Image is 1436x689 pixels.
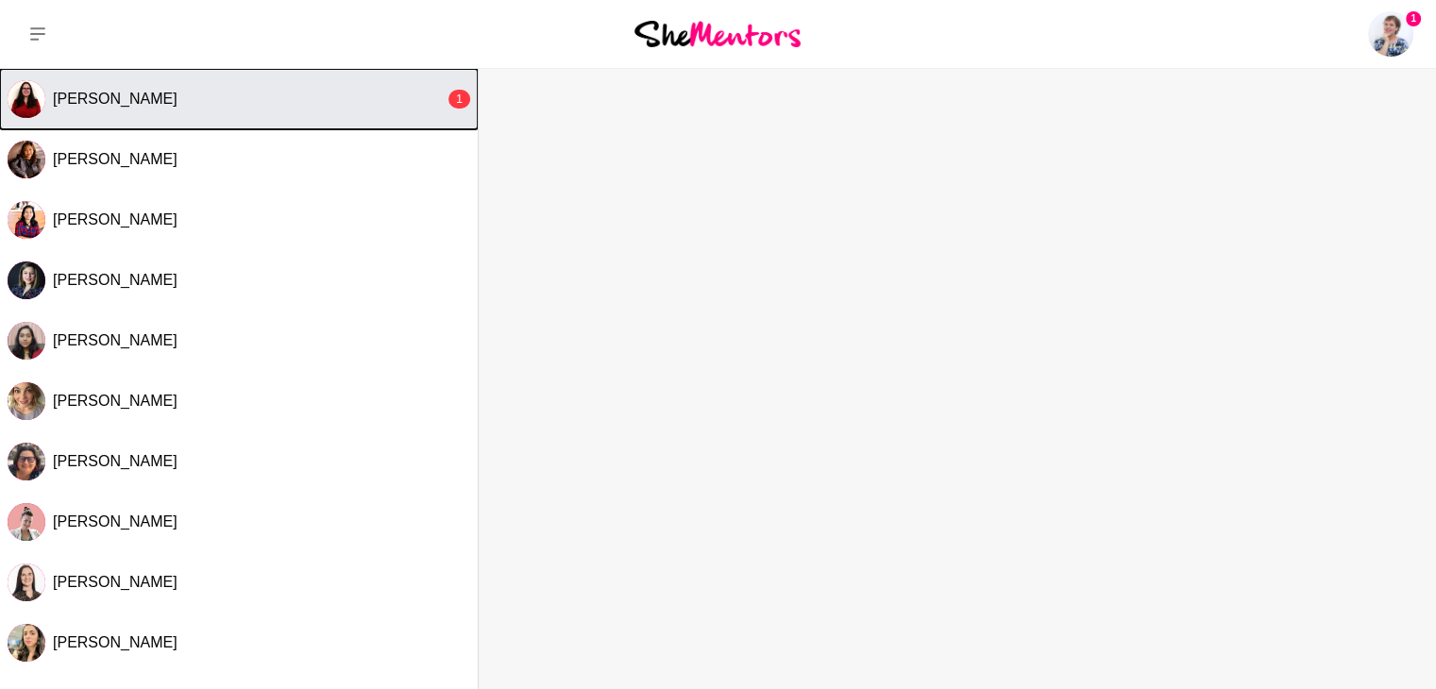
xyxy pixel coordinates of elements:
[8,563,45,601] div: Tahlia Shaw
[53,151,177,167] span: [PERSON_NAME]
[8,80,45,118] div: Lidija McInnes
[8,624,45,662] img: M
[8,443,45,480] div: Kate Yonge
[8,141,45,178] div: Dian Erliasari
[8,563,45,601] img: T
[1368,11,1413,57] a: Tracy Travis1
[53,574,177,590] span: [PERSON_NAME]
[8,382,45,420] img: L
[53,513,177,529] span: [PERSON_NAME]
[8,261,45,299] div: Meerah Tauqir
[53,272,177,288] span: [PERSON_NAME]
[448,90,470,109] div: 1
[53,91,177,107] span: [PERSON_NAME]
[8,201,45,239] img: D
[53,453,177,469] span: [PERSON_NAME]
[634,21,801,46] img: She Mentors Logo
[8,503,45,541] div: Nikki Paterson
[8,80,45,118] img: L
[8,443,45,480] img: K
[53,211,177,227] span: [PERSON_NAME]
[1406,11,1421,26] span: 1
[8,201,45,239] div: Diana Philip
[53,393,177,409] span: [PERSON_NAME]
[8,382,45,420] div: Laura Yuile
[8,503,45,541] img: N
[8,322,45,360] img: N
[53,332,177,348] span: [PERSON_NAME]
[8,624,45,662] div: Manisha Taneja
[1368,11,1413,57] img: Tracy Travis
[8,141,45,178] img: D
[8,261,45,299] img: M
[53,634,177,650] span: [PERSON_NAME]
[8,322,45,360] div: Neha Saxena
